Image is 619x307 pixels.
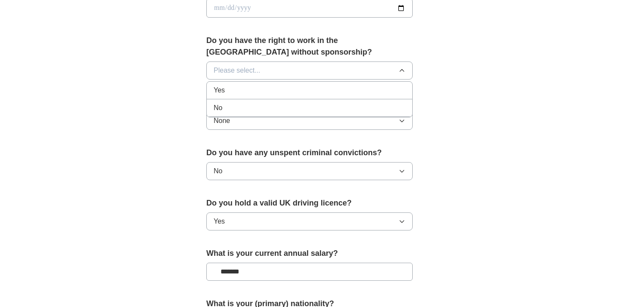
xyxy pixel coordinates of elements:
[214,103,222,113] span: No
[214,116,230,126] span: None
[206,61,413,80] button: Please select...
[214,166,222,176] span: No
[206,35,413,58] label: Do you have the right to work in the [GEOGRAPHIC_DATA] without sponsorship?
[206,212,413,230] button: Yes
[214,65,260,76] span: Please select...
[206,112,413,130] button: None
[214,216,225,227] span: Yes
[206,147,413,159] label: Do you have any unspent criminal convictions?
[206,162,413,180] button: No
[206,248,413,259] label: What is your current annual salary?
[206,197,413,209] label: Do you hold a valid UK driving licence?
[214,85,225,95] span: Yes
